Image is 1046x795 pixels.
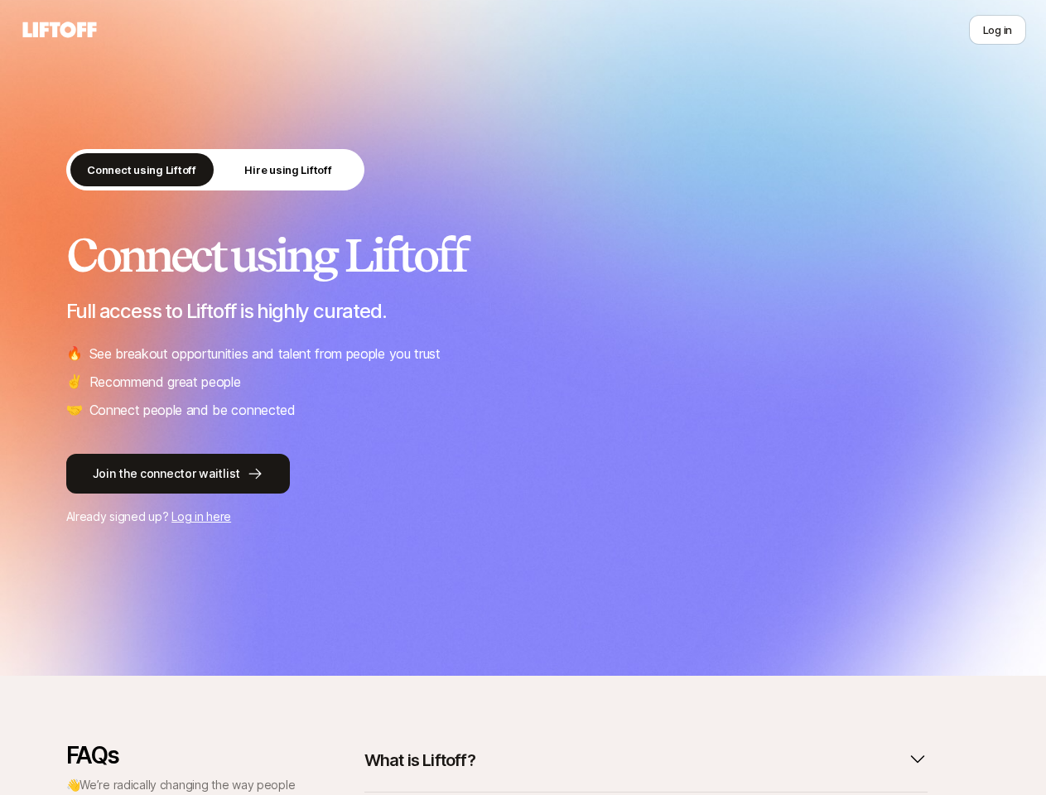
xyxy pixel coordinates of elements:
button: Join the connector waitlist [66,454,290,494]
button: What is Liftoff? [364,742,928,778]
p: Recommend great people [89,371,241,393]
p: Full access to Liftoff is highly curated. [66,300,981,323]
span: ✌️ [66,371,83,393]
p: See breakout opportunities and talent from people you trust [89,343,441,364]
p: What is Liftoff? [364,749,475,772]
p: Already signed up? [66,507,981,527]
a: Log in here [171,509,231,523]
span: 🔥 [66,343,83,364]
button: Log in [969,15,1026,45]
p: Connect people and be connected [89,399,296,421]
p: Connect using Liftoff [87,161,196,178]
a: Join the connector waitlist [66,454,981,494]
p: FAQs [66,742,298,768]
span: 🤝 [66,399,83,421]
h2: Connect using Liftoff [66,230,981,280]
p: Hire using Liftoff [244,161,331,178]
